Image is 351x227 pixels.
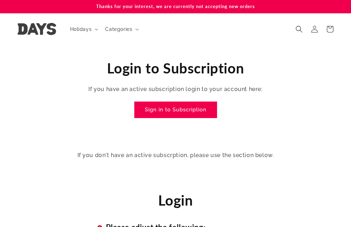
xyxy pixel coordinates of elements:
summary: Holidays [66,22,101,37]
span: Holidays [70,26,92,32]
h1: Login [97,191,254,209]
span: Login to Subscription [107,60,244,77]
img: Days United [18,23,56,35]
span: Categories [105,26,132,32]
p: If you don't have an active subscrption, please use the section below. [39,150,312,161]
summary: Categories [101,22,142,37]
a: Sign in to Subscription [134,102,217,118]
summary: Search [291,21,307,37]
p: If you have an active subscription login to your account here: [39,84,312,95]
